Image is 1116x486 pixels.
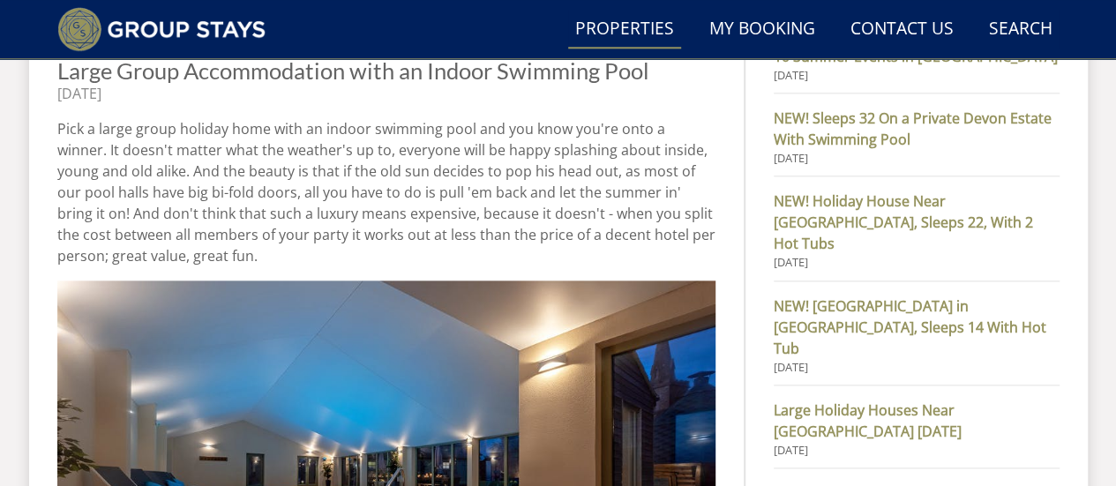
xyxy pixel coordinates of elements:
[57,7,266,51] img: Group Stays
[774,191,1059,254] strong: NEW! Holiday House Near [GEOGRAPHIC_DATA], Sleeps 22, With 2 Hot Tubs
[57,118,716,266] p: Pick a large group holiday home with an indoor swimming pool and you know you're onto a winner. I...
[774,108,1059,150] strong: NEW! Sleeps 32 On a Private Devon Estate With Swimming Pool
[57,84,101,103] time: [DATE]
[568,10,681,49] a: Properties
[774,46,1059,84] a: 10 Summer Events in [GEOGRAPHIC_DATA] [DATE]
[774,67,1059,84] small: [DATE]
[774,359,1059,376] small: [DATE]
[57,57,649,84] a: Large Group Accommodation with an Indoor Swimming Pool
[774,191,1059,271] a: NEW! Holiday House Near [GEOGRAPHIC_DATA], Sleeps 22, With 2 Hot Tubs [DATE]
[774,295,1059,376] a: NEW! [GEOGRAPHIC_DATA] in [GEOGRAPHIC_DATA], Sleeps 14 With Hot Tub [DATE]
[774,400,1059,459] a: Large Holiday Houses Near [GEOGRAPHIC_DATA] [DATE] [DATE]
[702,10,822,49] a: My Booking
[774,150,1059,167] small: [DATE]
[774,295,1059,359] strong: NEW! [GEOGRAPHIC_DATA] in [GEOGRAPHIC_DATA], Sleeps 14 With Hot Tub
[774,254,1059,271] small: [DATE]
[774,400,1059,442] strong: Large Holiday Houses Near [GEOGRAPHIC_DATA] [DATE]
[843,10,961,49] a: Contact Us
[774,108,1059,167] a: NEW! Sleeps 32 On a Private Devon Estate With Swimming Pool [DATE]
[982,10,1060,49] a: Search
[774,442,1059,459] small: [DATE]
